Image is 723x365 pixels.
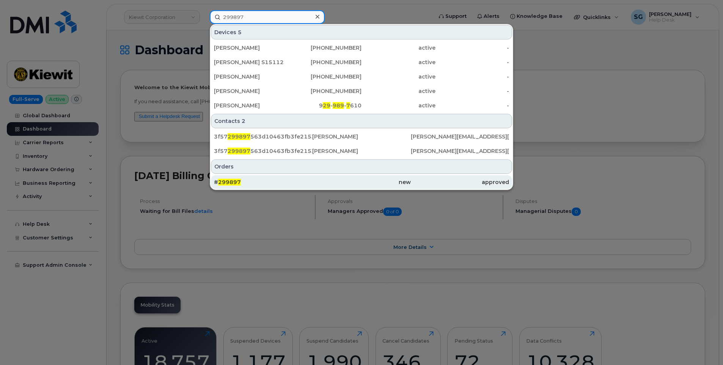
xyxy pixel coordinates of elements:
span: 5 [238,28,242,36]
iframe: Messenger Launcher [690,332,717,359]
a: [PERSON_NAME] S15112[PHONE_NUMBER]active- [211,55,512,69]
div: approved [411,178,509,186]
div: active [361,102,435,109]
a: [PERSON_NAME]929-989-7610active- [211,99,512,112]
div: Devices [211,25,512,39]
div: - [435,73,509,80]
div: Contacts [211,114,512,128]
div: [PERSON_NAME][EMAIL_ADDRESS][PERSON_NAME][DOMAIN_NAME] [411,147,509,155]
span: 2 [242,117,245,125]
span: 989 [333,102,344,109]
div: - [435,87,509,95]
a: [PERSON_NAME][PHONE_NUMBER]active- [211,41,512,55]
div: [PERSON_NAME] [214,73,288,80]
div: active [361,87,435,95]
div: [PERSON_NAME][EMAIL_ADDRESS][PERSON_NAME][DOMAIN_NAME] [411,133,509,140]
span: 299897 [218,179,241,186]
div: new [312,178,410,186]
div: 3f57 563d10463fb3fe2153af8b [214,133,312,140]
span: 299897 [228,133,250,140]
span: 7 [346,102,350,109]
div: - [435,102,509,109]
div: [PHONE_NUMBER] [288,44,362,52]
div: active [361,58,435,66]
div: active [361,44,435,52]
div: [PHONE_NUMBER] [288,58,362,66]
div: active [361,73,435,80]
div: [PERSON_NAME] S15112 [214,58,288,66]
div: 9 - - 610 [288,102,362,109]
a: 3f57299897563d10463fb3fe2153af8b[PERSON_NAME][PERSON_NAME][EMAIL_ADDRESS][PERSON_NAME][DOMAIN_NAME] [211,130,512,143]
div: 3f57 563d10463fb3fe2153afbe [214,147,312,155]
span: 29 [323,102,330,109]
div: [PHONE_NUMBER] [288,73,362,80]
a: [PERSON_NAME][PHONE_NUMBER]active- [211,84,512,98]
div: [PERSON_NAME] [312,133,410,140]
div: [PHONE_NUMBER] [288,87,362,95]
span: 299897 [228,148,250,154]
div: [PERSON_NAME] [214,87,288,95]
a: 3f57299897563d10463fb3fe2153afbe[PERSON_NAME][PERSON_NAME][EMAIL_ADDRESS][PERSON_NAME][DOMAIN_NAME] [211,144,512,158]
div: [PERSON_NAME] [312,147,410,155]
div: [PERSON_NAME] [214,102,288,109]
div: [PERSON_NAME] [214,44,288,52]
a: [PERSON_NAME][PHONE_NUMBER]active- [211,70,512,83]
a: #299897newapproved [211,175,512,189]
div: - [435,44,509,52]
div: Orders [211,159,512,174]
div: - [435,58,509,66]
div: # [214,178,312,186]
